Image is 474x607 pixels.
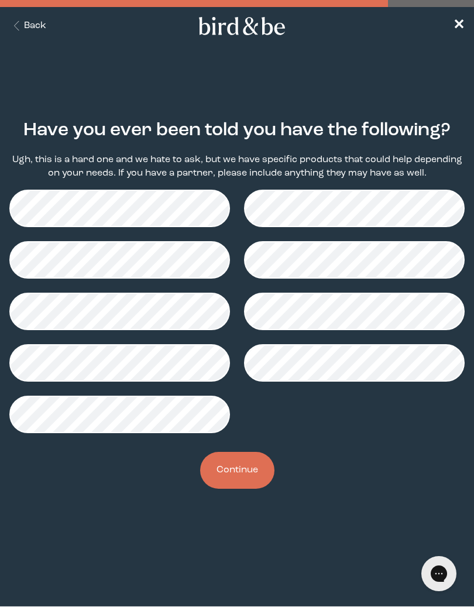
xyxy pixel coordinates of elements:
[453,19,465,33] span: ✕
[9,19,46,33] button: Back Button
[23,117,451,144] h2: Have you ever been told you have the following?
[415,552,462,595] iframe: Gorgias live chat messenger
[453,16,465,36] a: ✕
[9,153,465,180] p: Ugh, this is a hard one and we hate to ask, but we have specific products that could help dependi...
[200,452,274,489] button: Continue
